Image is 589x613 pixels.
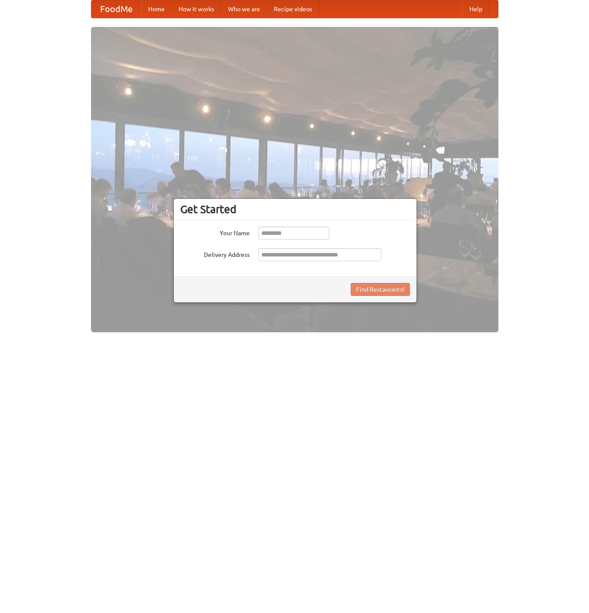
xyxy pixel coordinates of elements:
[267,0,319,18] a: Recipe videos
[221,0,267,18] a: Who we are
[180,203,410,216] h3: Get Started
[351,283,410,296] button: Find Restaurants!
[180,248,250,259] label: Delivery Address
[91,0,141,18] a: FoodMe
[141,0,172,18] a: Home
[172,0,221,18] a: How it works
[180,227,250,237] label: Your Name
[462,0,489,18] a: Help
